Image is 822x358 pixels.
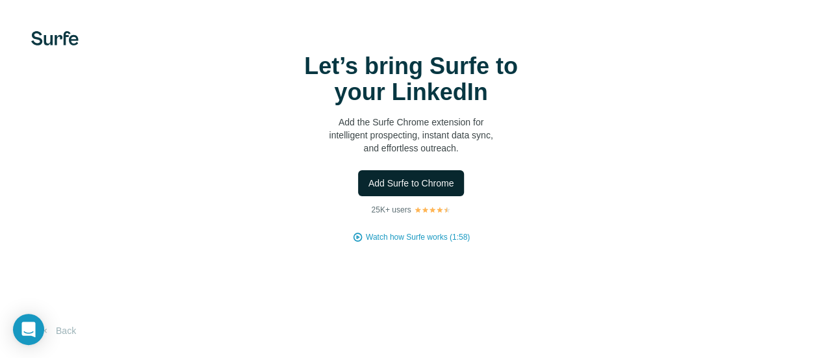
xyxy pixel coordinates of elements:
[31,31,79,45] img: Surfe's logo
[366,231,470,243] button: Watch how Surfe works (1:58)
[281,116,541,155] p: Add the Surfe Chrome extension for intelligent prospecting, instant data sync, and effortless out...
[368,177,454,190] span: Add Surfe to Chrome
[31,319,85,342] button: Back
[414,206,451,214] img: Rating Stars
[13,314,44,345] div: Open Intercom Messenger
[281,53,541,105] h1: Let’s bring Surfe to your LinkedIn
[358,170,465,196] button: Add Surfe to Chrome
[371,204,411,216] p: 25K+ users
